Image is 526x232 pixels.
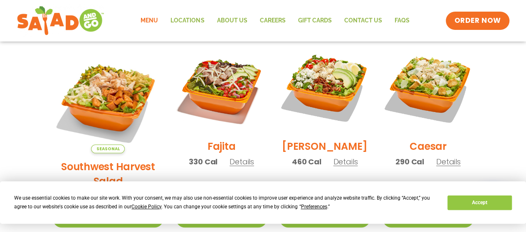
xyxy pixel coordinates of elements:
[395,156,424,167] span: 290 Cal
[383,42,473,133] img: Product photo for Caesar Salad
[14,194,437,211] div: We use essential cookies to make our site work. With your consent, we may also use non-essential ...
[17,4,104,37] img: new-SAG-logo-768×292
[189,156,217,167] span: 330 Cal
[91,144,125,153] span: Seasonal
[454,16,501,26] span: ORDER NOW
[164,11,210,30] a: Locations
[446,12,509,30] a: ORDER NOW
[291,11,338,30] a: GIFT CARDS
[279,42,370,133] img: Product photo for Cobb Salad
[333,156,358,167] span: Details
[253,11,291,30] a: Careers
[210,11,253,30] a: About Us
[134,11,415,30] nav: Menu
[207,139,236,154] h2: Fajita
[230,156,254,167] span: Details
[53,42,164,153] img: Product photo for Southwest Harvest Salad
[301,204,327,210] span: Preferences
[282,139,368,154] h2: [PERSON_NAME]
[53,159,164,188] h2: Southwest Harvest Salad
[176,42,267,133] img: Product photo for Fajita Salad
[436,156,461,167] span: Details
[134,11,164,30] a: Menu
[447,195,511,210] button: Accept
[338,11,388,30] a: Contact Us
[292,156,321,167] span: 460 Cal
[131,204,161,210] span: Cookie Policy
[410,139,447,154] h2: Caesar
[388,11,415,30] a: FAQs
